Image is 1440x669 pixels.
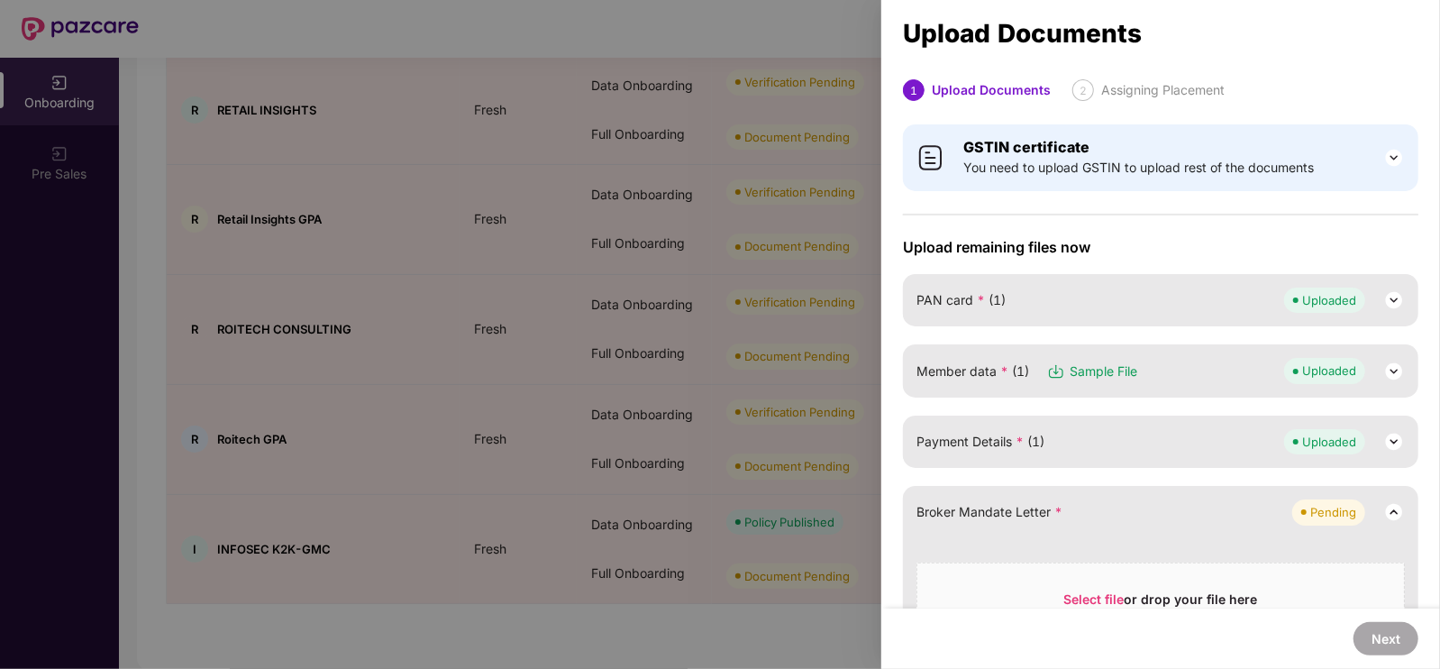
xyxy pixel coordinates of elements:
[903,238,1418,256] span: Upload remaining files now
[1080,84,1087,97] span: 2
[1302,291,1356,309] div: Uploaded
[1070,362,1137,381] span: Sample File
[903,23,1418,43] div: Upload Documents
[1302,362,1356,380] div: Uploaded
[1064,591,1258,618] div: or drop your file here
[910,84,917,97] span: 1
[1302,433,1356,451] div: Uploaded
[1383,289,1405,311] img: svg+xml;base64,PHN2ZyB3aWR0aD0iMjQiIGhlaWdodD0iMjQiIHZpZXdCb3g9IjAgMCAyNCAyNCIgZmlsbD0ibm9uZSIgeG...
[1047,362,1065,380] img: svg+xml;base64,PHN2ZyB3aWR0aD0iMTYiIGhlaWdodD0iMTciIHZpZXdCb3g9IjAgMCAxNiAxNyIgZmlsbD0ibm9uZSIgeG...
[1310,503,1356,521] div: Pending
[916,432,1044,452] span: Payment Details (1)
[916,290,1006,310] span: PAN card (1)
[963,138,1089,156] b: GSTIN certificate
[1383,147,1405,169] img: svg+xml;base64,PHN2ZyB3aWR0aD0iMjQiIGhlaWdodD0iMjQiIHZpZXdCb3g9IjAgMCAyNCAyNCIgZmlsbD0ibm9uZSIgeG...
[1383,431,1405,453] img: svg+xml;base64,PHN2ZyB3aWR0aD0iMjQiIGhlaWdodD0iMjQiIHZpZXdCb3g9IjAgMCAyNCAyNCIgZmlsbD0ibm9uZSIgeG...
[1383,361,1405,382] img: svg+xml;base64,PHN2ZyB3aWR0aD0iMjQiIGhlaWdodD0iMjQiIHZpZXdCb3g9IjAgMCAyNCAyNCIgZmlsbD0ibm9uZSIgeG...
[1383,501,1405,523] img: svg+xml;base64,PHN2ZyB3aWR0aD0iMjQiIGhlaWdodD0iMjQiIHZpZXdCb3g9IjAgMCAyNCAyNCIgZmlsbD0ibm9uZSIgeG...
[916,362,1029,381] span: Member data (1)
[932,79,1051,101] div: Upload Documents
[916,143,945,172] img: svg+xml;base64,PHN2ZyB4bWxucz0iaHR0cDovL3d3dy53My5vcmcvMjAwMC9zdmciIHdpZHRoPSI0MCIgaGVpZ2h0PSI0MC...
[1353,622,1418,655] button: Next
[963,158,1314,178] span: You need to upload GSTIN to upload rest of the documents
[917,577,1404,664] span: Select fileor drop your file hereAll file types are supportedMax. File size 200mb
[916,502,1062,522] span: Broker Mandate Letter
[1101,79,1225,101] div: Assigning Placement
[1064,591,1125,607] span: Select file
